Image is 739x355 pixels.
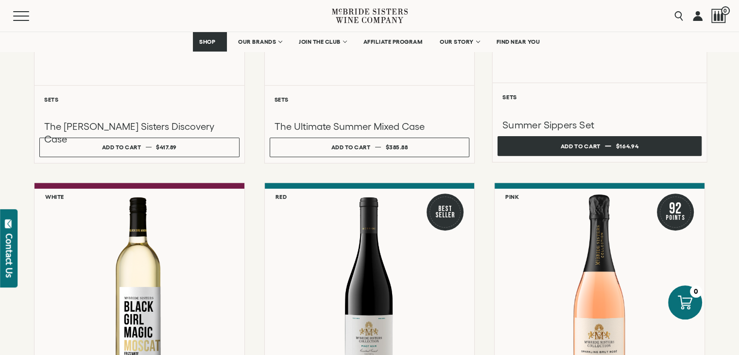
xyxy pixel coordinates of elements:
[433,32,485,52] a: OUR STORY
[690,285,702,298] div: 0
[193,32,227,52] a: SHOP
[721,6,730,15] span: 0
[270,138,470,157] button: Add to cart $385.88
[44,96,235,103] h6: Sets
[505,194,519,200] h6: Pink
[299,38,341,45] span: JOIN THE CLUB
[44,120,235,145] h3: The [PERSON_NAME] Sisters Discovery Case
[498,136,702,156] button: Add to cart $164.94
[238,38,276,45] span: OUR BRANDS
[13,11,48,21] button: Mobile Menu Trigger
[45,194,64,200] h6: White
[102,140,141,154] div: Add to cart
[440,38,474,45] span: OUR STORY
[357,32,429,52] a: AFFILIATE PROGRAM
[386,144,408,150] span: $385.88
[502,94,696,100] h6: Sets
[363,38,423,45] span: AFFILIATE PROGRAM
[156,144,177,150] span: $417.89
[275,194,287,200] h6: Red
[232,32,288,52] a: OUR BRANDS
[497,38,540,45] span: FIND NEAR YOU
[561,139,601,153] div: Add to cart
[4,233,14,278] div: Contact Us
[502,118,696,131] h3: Summer Sippers Set
[275,120,465,133] h3: The Ultimate Summer Mixed Case
[199,38,216,45] span: SHOP
[275,96,465,103] h6: Sets
[616,142,638,149] span: $164.94
[39,138,240,157] button: Add to cart $417.89
[490,32,547,52] a: FIND NEAR YOU
[331,140,371,154] div: Add to cart
[292,32,352,52] a: JOIN THE CLUB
